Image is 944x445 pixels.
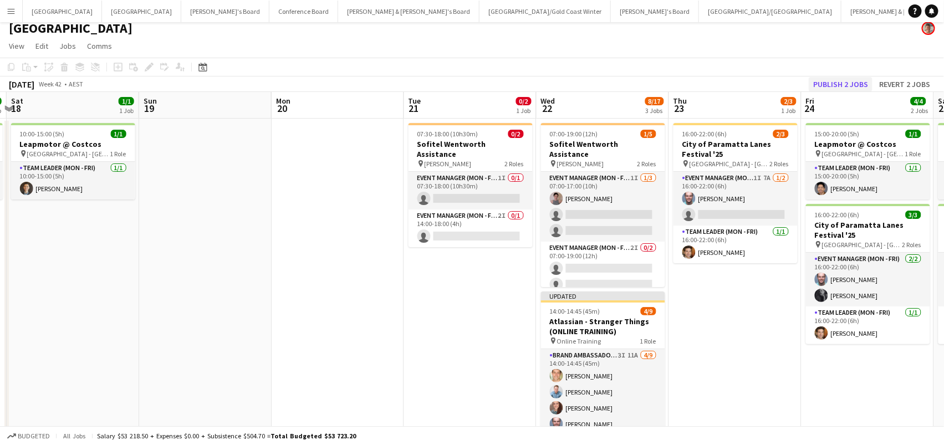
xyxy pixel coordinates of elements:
div: [DATE] [9,79,34,90]
button: Publish 2 jobs [809,77,872,91]
span: 16:00-22:00 (6h) [682,130,727,138]
span: 1 Role [640,337,656,345]
app-card-role: Team Leader (Mon - Fri)1/116:00-22:00 (6h)[PERSON_NAME] [673,226,798,263]
span: Week 42 [37,80,64,88]
span: 21 [407,102,421,115]
app-card-role: Event Manager (Mon - Fri)1I1/307:00-17:00 (10h)[PERSON_NAME] [541,172,665,242]
h1: [GEOGRAPHIC_DATA] [9,20,132,37]
a: Comms [83,39,116,53]
span: All jobs [61,432,88,440]
button: [GEOGRAPHIC_DATA] [102,1,181,22]
span: 2 Roles [637,160,656,168]
span: 0/2 [516,97,532,105]
span: Thu [673,96,687,106]
app-card-role: Event Manager (Mon - Fri)1I7A1/216:00-22:00 (6h)[PERSON_NAME] [673,172,798,226]
span: 23 [672,102,687,115]
span: 24 [804,102,815,115]
span: 1 Role [110,150,126,158]
span: 16:00-22:00 (6h) [815,211,860,219]
app-job-card: 16:00-22:00 (6h)2/3City of Paramatta Lanes Festival '25 [GEOGRAPHIC_DATA] - [GEOGRAPHIC_DATA]2 Ro... [673,123,798,263]
app-card-role: Event Manager (Mon - Fri)2I0/207:00-19:00 (12h) [541,242,665,295]
app-job-card: 07:00-19:00 (12h)1/5Sofitel Wentworth Assistance [PERSON_NAME]2 RolesEvent Manager (Mon - Fri)1I1... [541,123,665,287]
a: Jobs [55,39,80,53]
span: 1/1 [906,130,921,138]
span: 3/3 [906,211,921,219]
span: Budgeted [18,432,50,440]
span: Wed [541,96,555,106]
h3: Atlassian - Stranger Things (ONLINE TRAINING) [541,316,665,336]
span: [GEOGRAPHIC_DATA] - [GEOGRAPHIC_DATA] [690,160,770,168]
button: [PERSON_NAME] & [PERSON_NAME]'s Board [338,1,479,22]
span: 1/1 [111,130,126,138]
span: 07:30-18:00 (10h30m) [417,130,478,138]
app-job-card: 07:30-18:00 (10h30m)0/2Sofitel Wentworth Assistance [PERSON_NAME]2 RolesEvent Manager (Mon - Fri)... [409,123,533,247]
app-card-role: Event Manager (Mon - Fri)1I0/107:30-18:00 (10h30m) [409,172,533,209]
div: 3 Jobs [646,106,664,115]
span: 4/4 [911,97,926,105]
span: 19 [142,102,157,115]
span: 20 [274,102,290,115]
app-job-card: 16:00-22:00 (6h)3/3City of Paramatta Lanes Festival '25 [GEOGRAPHIC_DATA] - [GEOGRAPHIC_DATA]2 Ro... [806,204,930,344]
app-card-role: Event Manager (Mon - Fri)2I0/114:00-18:00 (4h) [409,209,533,247]
span: [GEOGRAPHIC_DATA] - [GEOGRAPHIC_DATA] [822,150,905,158]
span: 15:00-20:00 (5h) [815,130,860,138]
button: Budgeted [6,430,52,442]
span: Total Budgeted $53 723.20 [271,432,356,440]
span: 2/3 [781,97,797,105]
h3: Leapmotor @ Costcos [806,139,930,149]
span: 2 Roles [770,160,789,168]
button: [GEOGRAPHIC_DATA]/[GEOGRAPHIC_DATA] [699,1,841,22]
span: 18 [9,102,23,115]
h3: Sofitel Wentworth Assistance [409,139,533,159]
span: 07:00-19:00 (12h) [550,130,598,138]
app-job-card: 10:00-15:00 (5h)1/1Leapmotor @ Costcos [GEOGRAPHIC_DATA] - [GEOGRAPHIC_DATA]1 RoleTeam Leader (Mo... [11,123,135,200]
h3: Leapmotor @ Costcos [11,139,135,149]
span: 2 Roles [505,160,524,168]
h3: City of Paramatta Lanes Festival '25 [806,220,930,240]
span: [GEOGRAPHIC_DATA] - [GEOGRAPHIC_DATA] [822,241,902,249]
a: View [4,39,29,53]
span: 10:00-15:00 (5h) [20,130,65,138]
span: 4/9 [641,307,656,315]
span: [PERSON_NAME] [425,160,472,168]
span: 8/17 [645,97,664,105]
app-card-role: Team Leader (Mon - Fri)1/115:00-20:00 (5h)[PERSON_NAME] [806,162,930,200]
span: Fri [806,96,815,106]
span: Online Training [557,337,601,345]
button: [PERSON_NAME]'s Board [611,1,699,22]
span: Jobs [59,41,76,51]
span: 14:00-14:45 (45m) [550,307,600,315]
h3: Sofitel Wentworth Assistance [541,139,665,159]
button: Revert 2 jobs [875,77,935,91]
span: 2 Roles [902,241,921,249]
div: AEST [69,80,83,88]
span: Comms [87,41,112,51]
div: 2 Jobs [911,106,928,115]
span: Edit [35,41,48,51]
div: 1 Job [517,106,531,115]
app-job-card: 15:00-20:00 (5h)1/1Leapmotor @ Costcos [GEOGRAPHIC_DATA] - [GEOGRAPHIC_DATA]1 RoleTeam Leader (Mo... [806,123,930,200]
span: 1 Role [905,150,921,158]
button: [GEOGRAPHIC_DATA]/Gold Coast Winter [479,1,611,22]
span: [PERSON_NAME] [557,160,604,168]
div: Salary $53 218.50 + Expenses $0.00 + Subsistence $504.70 = [97,432,356,440]
button: [PERSON_NAME]'s Board [181,1,269,22]
button: Conference Board [269,1,338,22]
div: Updated [541,291,665,300]
span: 2/3 [773,130,789,138]
app-card-role: Team Leader (Mon - Fri)1/116:00-22:00 (6h)[PERSON_NAME] [806,306,930,344]
app-card-role: Event Manager (Mon - Fri)2/216:00-22:00 (6h)[PERSON_NAME][PERSON_NAME] [806,253,930,306]
button: [GEOGRAPHIC_DATA] [23,1,102,22]
span: 22 [539,102,555,115]
span: Sun [144,96,157,106]
span: [GEOGRAPHIC_DATA] - [GEOGRAPHIC_DATA] [27,150,110,158]
span: 0/2 [508,130,524,138]
span: 1/5 [641,130,656,138]
a: Edit [31,39,53,53]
